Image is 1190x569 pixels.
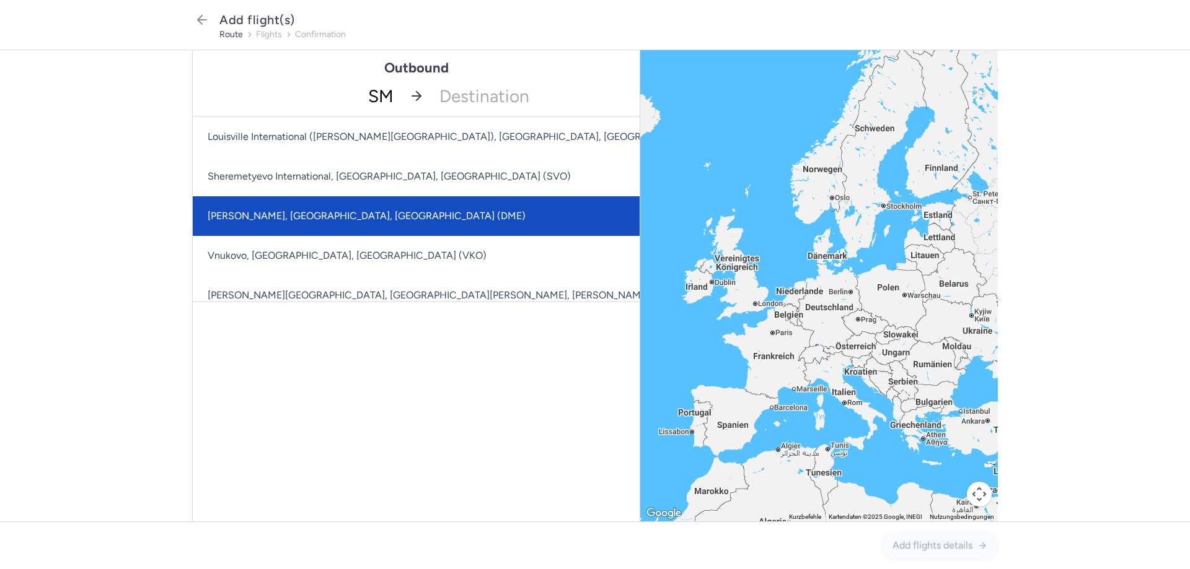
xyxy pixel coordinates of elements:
[208,170,571,182] span: Sheremetyevo International, [GEOGRAPHIC_DATA], [GEOGRAPHIC_DATA] (SVO)
[892,540,972,551] span: Add flights details
[208,289,777,301] span: [PERSON_NAME][GEOGRAPHIC_DATA], [GEOGRAPHIC_DATA][PERSON_NAME], [PERSON_NAME][GEOGRAPHIC_DATA] (STT)
[930,513,994,520] a: Nutzungsbedingungen
[256,30,282,40] button: flights
[643,505,684,521] img: Google
[219,30,243,40] button: route
[829,513,922,520] span: Kartendaten ©2025 Google, INEGI
[193,76,401,116] input: -searchbox
[967,482,992,506] button: Kamerasteuerung für die Karte
[208,210,526,222] span: [PERSON_NAME], [GEOGRAPHIC_DATA], [GEOGRAPHIC_DATA] (DME)
[384,60,449,76] h1: Outbound
[643,509,684,517] a: Dieses Gebiet in Google Maps öffnen (in neuem Fenster)
[219,12,295,27] span: Add flight(s)
[882,532,998,559] button: Add flights details
[432,76,640,116] span: Destination
[208,250,487,261] span: Vnukovo, [GEOGRAPHIC_DATA], [GEOGRAPHIC_DATA] (VKO)
[208,131,732,142] span: Louisville International ([PERSON_NAME][GEOGRAPHIC_DATA]), [GEOGRAPHIC_DATA], [GEOGRAPHIC_DATA] (...
[295,30,346,40] button: confirmation
[789,513,821,521] button: Kurzbefehle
